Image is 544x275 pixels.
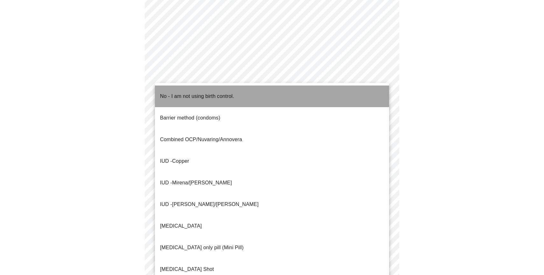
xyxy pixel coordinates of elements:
[160,114,220,122] p: Barrier method (condoms)
[160,222,202,230] p: [MEDICAL_DATA]
[160,202,172,207] span: IUD -
[160,265,214,273] p: [MEDICAL_DATA] Shot
[160,157,189,165] p: Copper
[160,136,242,143] p: Combined OCP/Nuvaring/Annovera
[172,180,232,185] span: Mirena/[PERSON_NAME]
[160,201,259,208] p: [PERSON_NAME]/[PERSON_NAME]
[160,179,232,187] p: IUD -
[160,158,172,164] span: IUD -
[160,93,234,100] p: No - I am not using birth control.
[160,244,244,251] p: [MEDICAL_DATA] only pill (Mini Pill)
